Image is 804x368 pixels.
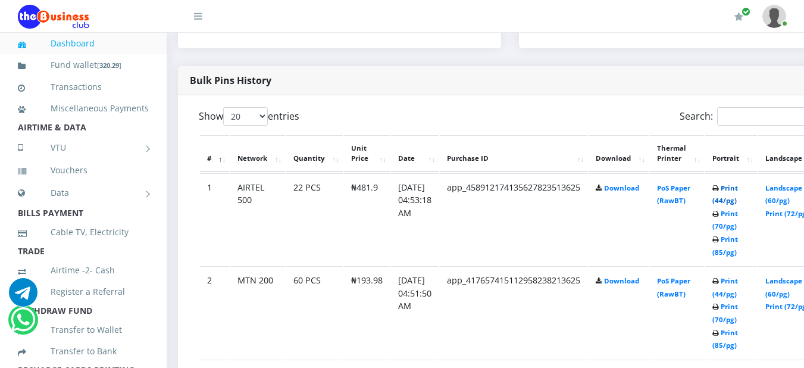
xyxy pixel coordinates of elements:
a: Dashboard [18,30,149,57]
a: Print (70/pg) [712,302,738,324]
th: Date: activate to sort column ascending [391,135,439,172]
img: Logo [18,5,89,29]
b: 320.29 [99,61,119,70]
th: Download: activate to sort column ascending [589,135,649,172]
td: MTN 200 [230,266,285,358]
a: Download [604,183,639,192]
a: Miscellaneous Payments [18,95,149,122]
td: 2 [200,266,229,358]
a: Fund wallet[320.29] [18,51,149,79]
th: Network: activate to sort column ascending [230,135,285,172]
a: Chat for support [11,314,35,334]
a: Print (70/pg) [712,209,738,231]
a: Vouchers [18,157,149,184]
a: Download [604,276,639,285]
a: Print (85/pg) [712,328,738,350]
i: Renew/Upgrade Subscription [734,12,743,21]
a: Transfer to Bank [18,338,149,365]
small: [ ] [97,61,121,70]
a: Register a Referral [18,278,149,305]
a: Print (85/pg) [712,235,738,257]
a: Transactions [18,73,149,101]
td: 60 PCS [286,266,343,358]
td: [DATE] 04:51:50 AM [391,266,439,358]
a: Data [18,178,149,208]
th: Unit Price: activate to sort column ascending [344,135,390,172]
a: PoS Paper (RawBT) [657,276,690,298]
span: Renew/Upgrade Subscription [742,7,750,16]
th: #: activate to sort column descending [200,135,229,172]
td: 22 PCS [286,173,343,266]
td: ₦481.9 [344,173,390,266]
select: Showentries [223,107,268,126]
th: Thermal Printer: activate to sort column ascending [650,135,704,172]
td: app_417657415112958238213625 [440,266,587,358]
a: Landscape (60/pg) [765,276,802,298]
a: Airtime -2- Cash [18,257,149,284]
a: Landscape (60/pg) [765,183,802,205]
th: Purchase ID: activate to sort column ascending [440,135,587,172]
a: VTU [18,133,149,163]
td: AIRTEL 500 [230,173,285,266]
strong: Bulk Pins History [190,74,271,87]
label: Show entries [199,107,299,126]
td: [DATE] 04:53:18 AM [391,173,439,266]
td: 1 [200,173,229,266]
th: Quantity: activate to sort column ascending [286,135,343,172]
td: app_458912174135627823513625 [440,173,587,266]
a: Print (44/pg) [712,183,738,205]
a: PoS Paper (RawBT) [657,183,690,205]
th: Portrait: activate to sort column ascending [705,135,757,172]
a: Transfer to Wallet [18,316,149,344]
a: Print (44/pg) [712,276,738,298]
img: User [762,5,786,28]
a: Cable TV, Electricity [18,219,149,246]
a: Chat for support [9,287,37,307]
td: ₦193.98 [344,266,390,358]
